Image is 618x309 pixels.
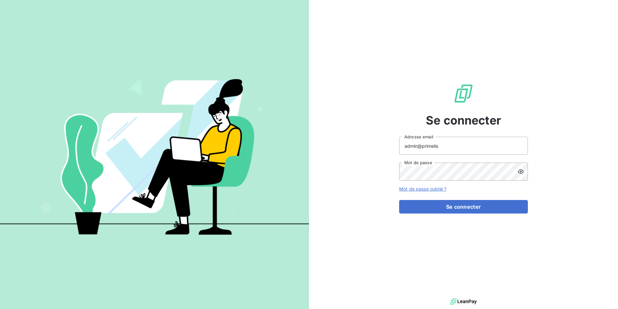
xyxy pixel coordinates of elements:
a: Mot de passe oublié ? [399,186,446,192]
img: Logo LeanPay [453,83,474,104]
img: logo [450,297,477,306]
input: placeholder [399,137,528,155]
span: Se connecter [426,112,501,129]
button: Se connecter [399,200,528,214]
